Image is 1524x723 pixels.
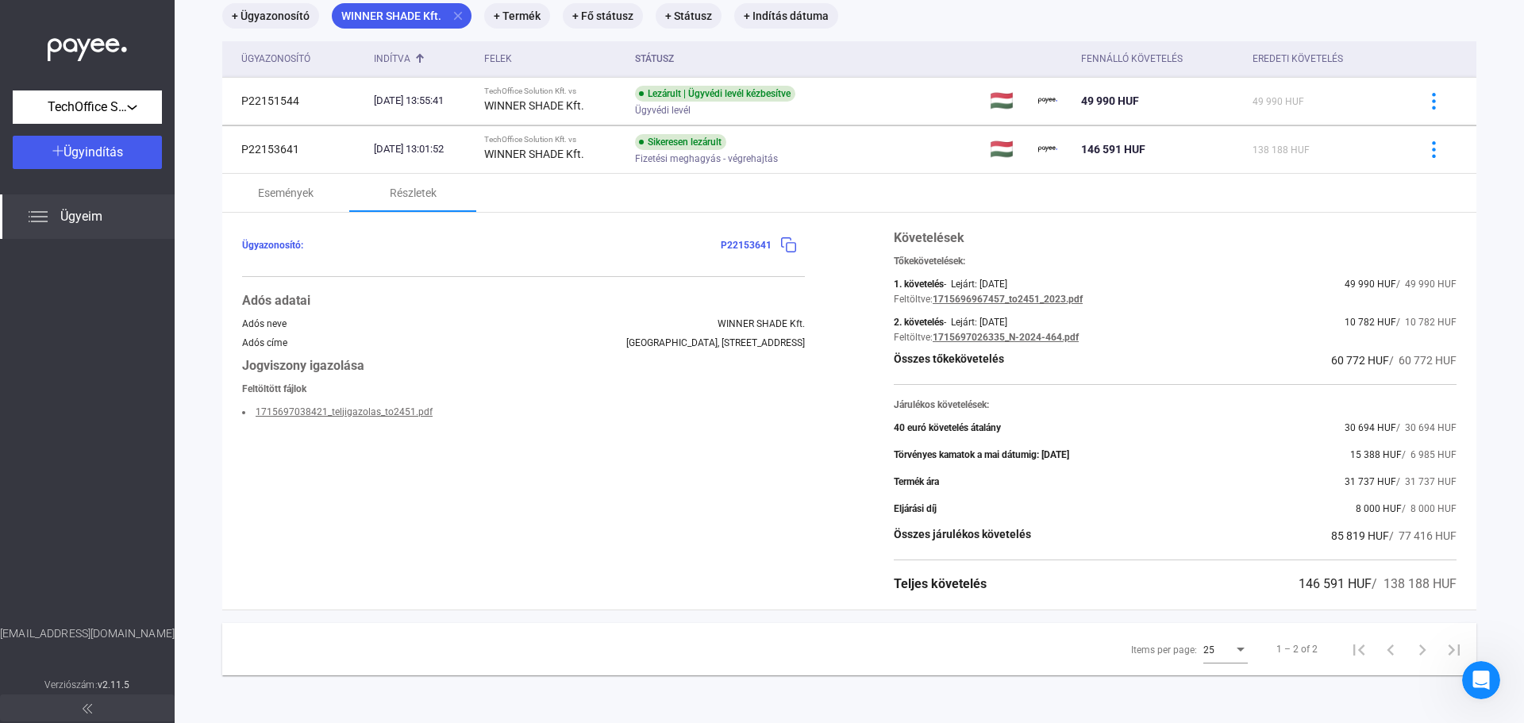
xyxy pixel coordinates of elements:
[983,77,1032,125] td: 🇭🇺
[332,3,471,29] mat-chip: WINNER SHADE Kft.
[780,237,797,253] img: copy-blue
[721,240,772,251] span: P22153641
[894,279,944,290] div: 1. követelés
[635,149,778,168] span: Fizetési meghagyás - végrehajtás
[1345,317,1396,328] span: 10 782 HUF
[1396,476,1457,487] span: / 31 737 HUF
[451,9,465,23] mat-icon: close
[629,41,983,77] th: Státusz
[83,704,92,713] img: arrow-double-left-grey.svg
[374,49,471,68] div: Indítva
[894,476,939,487] div: Termék ára
[1203,640,1248,659] mat-select: Items per page:
[1389,529,1457,542] span: / 77 416 HUF
[1407,633,1438,665] button: Next page
[48,29,127,62] img: white-payee-white-dot.svg
[484,99,584,112] strong: WINNER SHADE Kft.
[1253,49,1397,68] div: Eredeti követelés
[507,6,536,35] div: Bezárás
[60,207,102,226] span: Ügyeim
[222,3,319,29] mat-chip: + Ügyazonosító
[1396,279,1457,290] span: / 49 990 HUF
[894,503,937,514] div: Eljárási díj
[894,294,933,305] div: Feltöltve:
[1253,96,1304,107] span: 49 990 HUF
[1462,661,1500,699] iframe: Intercom live chat
[374,141,471,157] div: [DATE] 13:01:52
[1038,140,1057,159] img: payee-logo
[894,332,933,343] div: Feltöltve:
[1276,640,1318,659] div: 1 – 2 of 2
[242,356,805,375] div: Jogviszony igazolása
[1356,503,1402,514] span: 8 000 HUF
[241,49,361,68] div: Ügyazonosító
[1350,449,1402,460] span: 15 388 HUF
[52,145,63,156] img: plus-white.svg
[1345,279,1396,290] span: 49 990 HUF
[484,87,622,96] div: TechOffice Solution Kft. vs
[894,317,944,328] div: 2. követelés
[484,3,550,29] mat-chip: + Termék
[258,183,314,202] div: Események
[241,49,310,68] div: Ügyazonosító
[635,134,726,150] div: Sikeresen lezárult
[1396,422,1457,433] span: / 30 694 HUF
[894,449,1069,460] div: Törvényes kamatok a mai dátumig: [DATE]
[1417,133,1450,166] button: more-blue
[242,337,287,348] div: Adós címe
[390,183,437,202] div: Részletek
[894,422,1001,433] div: 40 euró követelés átalány
[1331,354,1389,367] span: 60 772 HUF
[374,49,410,68] div: Indítva
[1253,144,1310,156] span: 138 188 HUF
[983,125,1032,173] td: 🇭🇺
[894,351,1004,370] div: Összes tőkekövetelés
[635,101,691,120] span: Ügyvédi levél
[13,136,162,169] button: Ügyindítás
[1331,529,1389,542] span: 85 819 HUF
[1372,576,1457,591] span: / 138 188 HUF
[242,240,303,251] span: Ügyazonosító:
[772,229,805,262] button: copy-blue
[484,49,512,68] div: Felek
[63,144,123,160] span: Ügyindítás
[718,318,805,329] div: WINNER SHADE Kft.
[222,125,368,173] td: P22153641
[894,526,1031,545] div: Összes járulékos követelés
[734,3,838,29] mat-chip: + Indítás dátuma
[894,229,1457,248] div: Követelések
[1203,644,1214,656] span: 25
[1426,141,1442,158] img: more-blue
[1131,640,1197,660] div: Items per page:
[1402,503,1457,514] span: / 8 000 HUF
[1389,354,1457,367] span: / 60 772 HUF
[98,679,130,690] strong: v2.11.5
[48,98,127,117] span: TechOffice Solution Kft.
[1375,633,1407,665] button: Previous page
[242,383,805,394] div: Feltöltött fájlok
[944,279,1007,290] div: - Lejárt: [DATE]
[944,317,1007,328] div: - Lejárt: [DATE]
[484,148,584,160] strong: WINNER SHADE Kft.
[933,332,1079,343] a: 1715697026335_N-2024-464.pdf
[242,291,805,310] div: Adós adatai
[10,6,40,37] button: go back
[894,256,1457,267] div: Tőkekövetelések:
[242,318,287,329] div: Adós neve
[29,207,48,226] img: list.svg
[1345,422,1396,433] span: 30 694 HUF
[1396,317,1457,328] span: / 10 782 HUF
[656,3,722,29] mat-chip: + Státusz
[374,93,471,109] div: [DATE] 13:55:41
[1299,576,1372,591] span: 146 591 HUF
[13,90,162,124] button: TechOffice Solution Kft.
[1438,633,1470,665] button: Last page
[484,49,622,68] div: Felek
[1081,49,1183,68] div: Fennálló követelés
[626,337,805,348] div: [GEOGRAPHIC_DATA], [STREET_ADDRESS]
[894,399,1457,410] div: Járulékos követelések:
[1402,449,1457,460] span: / 6 985 HUF
[1081,94,1139,107] span: 49 990 HUF
[222,77,368,125] td: P22151544
[894,575,987,594] div: Teljes követelés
